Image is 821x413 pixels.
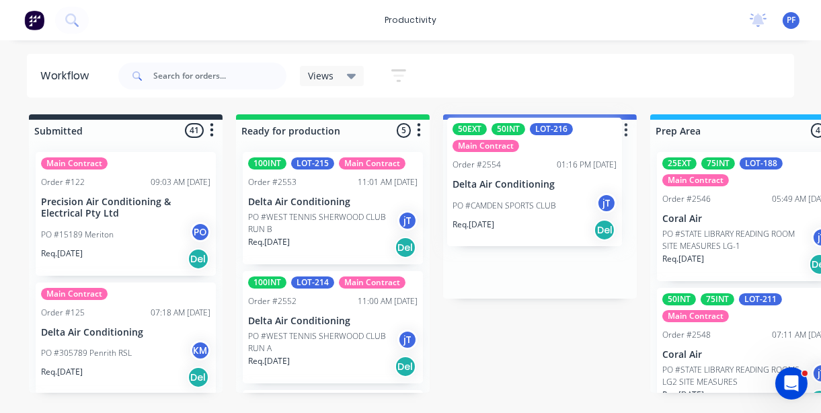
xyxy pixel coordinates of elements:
[308,69,334,83] span: Views
[153,63,286,89] input: Search for orders...
[40,68,95,84] div: Workflow
[378,10,443,30] div: productivity
[775,367,808,400] iframe: Intercom live chat
[24,10,44,30] img: Factory
[787,14,795,26] span: PF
